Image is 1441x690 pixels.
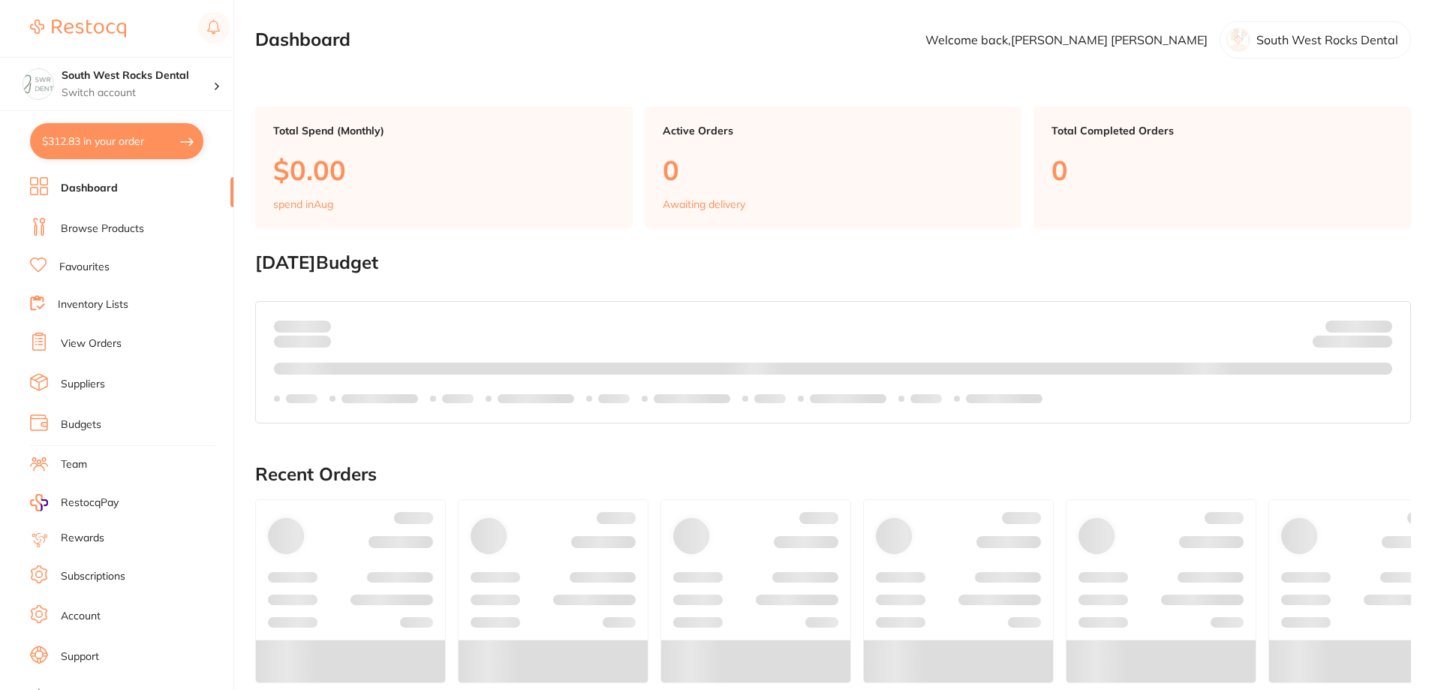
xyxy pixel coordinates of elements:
[598,393,630,405] p: Labels
[61,377,105,392] a: Suppliers
[498,393,574,405] p: Labels extended
[255,29,350,50] h2: Dashboard
[663,125,1004,137] p: Active Orders
[30,494,119,511] a: RestocqPay
[30,11,126,46] a: Restocq Logo
[61,609,101,624] a: Account
[30,20,126,38] img: Restocq Logo
[274,320,331,332] p: Spent:
[1051,155,1393,185] p: 0
[59,260,110,275] a: Favourites
[61,531,104,546] a: Rewards
[255,464,1411,485] h2: Recent Orders
[30,494,48,511] img: RestocqPay
[925,33,1208,47] p: Welcome back, [PERSON_NAME] [PERSON_NAME]
[341,393,418,405] p: Labels extended
[23,69,53,99] img: South West Rocks Dental
[255,107,633,228] a: Total Spend (Monthly)$0.00spend inAug
[62,68,213,83] h4: South West Rocks Dental
[61,649,99,664] a: Support
[1363,319,1392,333] strong: $NaN
[62,86,213,101] p: Switch account
[61,496,119,511] span: RestocqPay
[30,123,203,159] button: $312.83 in your order
[645,107,1022,228] a: Active Orders0Awaiting delivery
[61,417,101,432] a: Budgets
[286,393,317,405] p: Labels
[273,125,615,137] p: Total Spend (Monthly)
[273,198,333,210] p: spend in Aug
[1325,320,1392,332] p: Budget:
[255,252,1411,273] h2: [DATE] Budget
[61,181,118,196] a: Dashboard
[1256,33,1398,47] p: South West Rocks Dental
[305,319,331,333] strong: $0.00
[1051,125,1393,137] p: Total Completed Orders
[754,393,786,405] p: Labels
[654,393,730,405] p: Labels extended
[910,393,942,405] p: Labels
[61,457,87,472] a: Team
[58,297,128,312] a: Inventory Lists
[1313,333,1392,351] p: Remaining:
[442,393,474,405] p: Labels
[61,221,144,237] a: Browse Products
[61,569,125,584] a: Subscriptions
[663,198,745,210] p: Awaiting delivery
[663,155,1004,185] p: 0
[1033,107,1411,228] a: Total Completed Orders0
[61,336,122,351] a: View Orders
[273,155,615,185] p: $0.00
[810,393,886,405] p: Labels extended
[274,333,331,351] p: month
[1366,338,1392,351] strong: $0.00
[966,393,1042,405] p: Labels extended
